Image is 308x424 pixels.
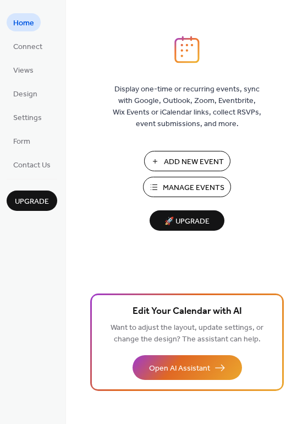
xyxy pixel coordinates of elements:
[13,136,30,148] span: Form
[7,37,49,55] a: Connect
[111,320,263,347] span: Want to adjust the layout, update settings, or change the design? The assistant can help.
[13,112,42,124] span: Settings
[133,304,242,319] span: Edit Your Calendar with AI
[7,191,57,211] button: Upgrade
[13,65,34,77] span: Views
[15,196,49,208] span: Upgrade
[13,89,37,100] span: Design
[156,214,218,229] span: 🚀 Upgrade
[164,156,224,168] span: Add New Event
[143,177,231,197] button: Manage Events
[149,363,210,374] span: Open AI Assistant
[7,155,57,173] a: Contact Us
[163,182,224,194] span: Manage Events
[13,41,42,53] span: Connect
[13,160,51,171] span: Contact Us
[150,210,224,231] button: 🚀 Upgrade
[113,84,261,130] span: Display one-time or recurring events, sync with Google, Outlook, Zoom, Eventbrite, Wix Events or ...
[7,84,44,102] a: Design
[13,18,34,29] span: Home
[133,355,242,380] button: Open AI Assistant
[7,108,48,126] a: Settings
[7,13,41,31] a: Home
[174,36,200,63] img: logo_icon.svg
[7,132,37,150] a: Form
[7,61,40,79] a: Views
[144,151,230,171] button: Add New Event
